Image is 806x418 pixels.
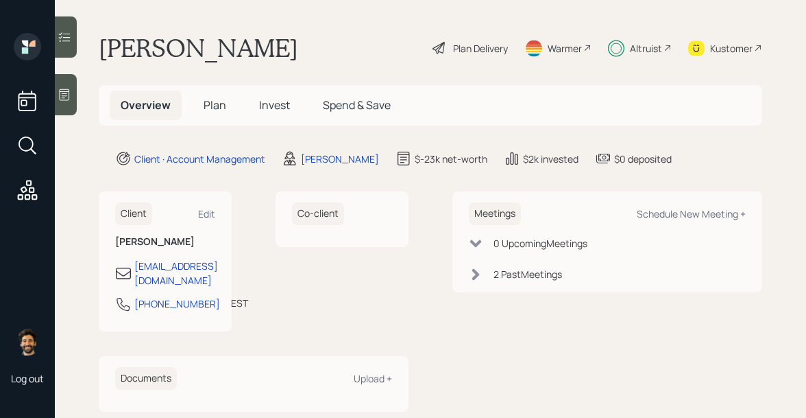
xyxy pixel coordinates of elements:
[469,202,521,225] h6: Meetings
[301,152,379,166] div: [PERSON_NAME]
[115,202,152,225] h6: Client
[134,259,218,288] div: [EMAIL_ADDRESS][DOMAIN_NAME]
[204,97,226,113] span: Plan
[115,236,215,248] h6: [PERSON_NAME]
[493,267,562,281] div: 2 Past Meeting s
[198,207,215,220] div: Edit
[354,372,392,385] div: Upload +
[523,152,578,166] div: $2k invested
[121,97,171,113] span: Overview
[630,41,662,56] div: Altruist
[453,41,508,56] div: Plan Delivery
[231,296,248,310] div: EST
[710,41,753,56] div: Kustomer
[415,152,487,166] div: $-23k net-worth
[11,372,44,385] div: Log out
[134,297,220,311] div: [PHONE_NUMBER]
[323,97,391,113] span: Spend & Save
[292,202,344,225] h6: Co-client
[99,33,298,63] h1: [PERSON_NAME]
[115,367,177,390] h6: Documents
[14,328,41,356] img: eric-schwartz-headshot.png
[548,41,582,56] div: Warmer
[637,207,746,220] div: Schedule New Meeting +
[259,97,290,113] span: Invest
[614,152,672,166] div: $0 deposited
[493,236,587,251] div: 0 Upcoming Meeting s
[134,152,265,166] div: Client · Account Management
